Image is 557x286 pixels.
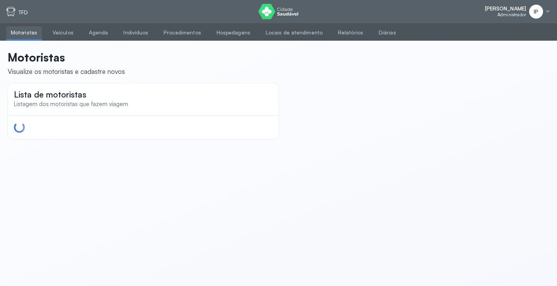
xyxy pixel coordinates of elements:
[48,26,78,39] a: Veículos
[8,50,125,64] p: Motoristas
[534,9,538,15] span: IP
[84,26,113,39] a: Agenda
[8,67,125,75] div: Visualize os motoristas e cadastre novos
[261,26,327,39] a: Locais de atendimento
[119,26,153,39] a: Indivíduos
[485,5,526,12] span: [PERSON_NAME]
[6,7,15,16] img: tfd.svg
[333,26,368,39] a: Relatórios
[19,9,28,16] p: TFD
[497,12,526,17] span: Administrador
[14,100,128,108] span: Listagem dos motoristas que fazem viagem
[374,26,401,39] a: Diárias
[159,26,205,39] a: Procedimentos
[258,4,298,19] img: logo do Cidade Saudável
[14,89,86,99] span: Lista de motoristas
[212,26,255,39] a: Hospedagens
[6,26,42,39] a: Motoristas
